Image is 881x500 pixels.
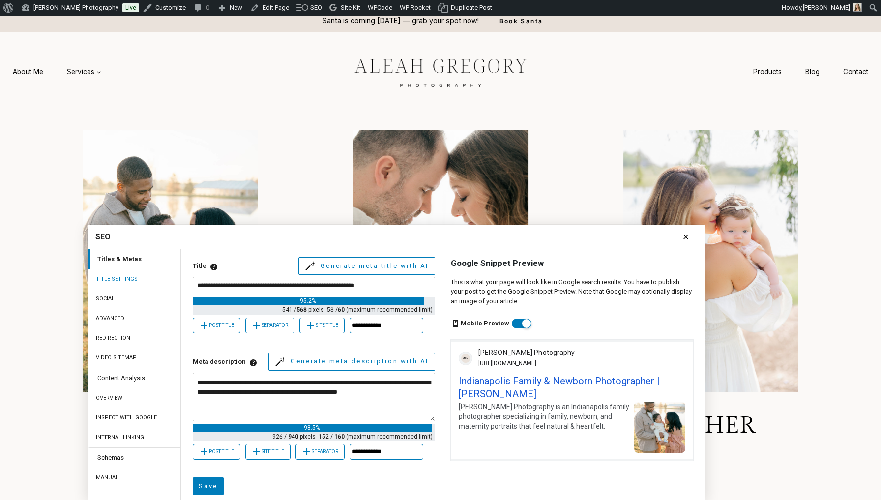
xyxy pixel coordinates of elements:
[88,368,180,388] div: Content Analysis
[341,4,360,11] span: Site Kit
[24,452,857,463] p: Elegant, Heartfelt, and Romantic Portrait Photography
[634,402,685,453] img: Post thumbnail
[39,130,301,392] li: 1 of 4
[451,277,693,306] p: This is what your page will look like in Google search results. You have to publish your post to ...
[122,3,139,12] a: Live
[193,260,219,272] label: Title
[193,477,223,495] button: Save
[309,130,571,392] img: Parents holding their baby lovingly by Indianapolis newborn photographer
[580,130,842,392] img: mom holding baby on shoulder looking back at the camera outdoors in Carmel, Indiana
[1,63,113,81] nav: Primary
[831,63,880,81] a: Contact
[1,63,55,81] a: About Me
[803,4,850,11] span: [PERSON_NAME]
[24,412,857,440] h1: Indianapolis Family & Newborn Photographer
[478,348,575,369] div: [URL][DOMAIN_NAME]
[245,318,294,333] div: Separator
[88,269,180,289] div: Title settings
[88,249,180,269] div: Titles & Metas
[39,130,842,392] div: Photo Gallery Carousel
[88,309,180,328] div: Advanced
[317,433,329,441] span: 152
[338,306,345,314] strong: 60
[309,130,571,392] li: 2 of 4
[323,15,479,26] p: Santa is coming [DATE] — grab your spot now!
[193,432,435,442] div: / pixels - / ( maximum recommended limit )
[288,433,298,441] strong: 940
[88,447,180,468] div: Schemas
[88,289,180,309] div: Social
[39,130,301,392] img: Family enjoying a sunny day by the lake.
[88,328,180,348] div: Redirection
[193,356,258,368] label: Meta description
[282,306,293,314] span: 541
[741,63,793,81] a: Products
[55,63,113,81] a: Services
[272,433,283,441] span: 926
[461,320,509,327] strong: Mobile Preview
[299,318,345,333] div: Site Title
[193,444,240,460] div: Post Title
[209,262,219,272] button: Title
[346,306,433,314] span: ( maximum recommended limit )
[451,257,693,269] div: Google Snippet Preview
[88,428,180,447] div: Internal Linking
[580,130,842,392] li: 3 of 4
[245,444,291,460] div: Site Title
[461,354,470,363] img: favicon
[248,358,258,368] button: Meta description
[295,444,345,460] div: Separator
[268,353,435,371] button: Generate meta description with AI
[459,375,685,400] div: Indianapolis Family & Newborn Photographer | [PERSON_NAME]
[741,63,880,81] nav: Secondary
[88,348,180,368] div: Video Sitemap
[793,63,831,81] a: Blog
[459,402,630,453] div: [PERSON_NAME] Photography is an Indianapolis family photographer specializing in family, newborn,...
[193,424,431,432] div: 98.5 %
[296,306,307,314] strong: 568
[193,297,423,305] div: 95.2 %
[95,232,674,241] h1: SEO
[334,433,345,441] strong: 160
[325,306,334,314] span: 58
[88,408,180,428] div: Inspect with Google
[193,305,435,315] div: / pixels - /
[330,51,551,92] img: aleah gregory logo
[298,257,435,275] button: Generate meta title with AI
[88,468,180,488] div: Manual
[67,67,101,77] span: Services
[478,348,575,357] div: [PERSON_NAME] Photography
[484,9,559,32] a: Book Santa
[88,388,180,408] div: Overview
[193,318,240,333] div: Post Title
